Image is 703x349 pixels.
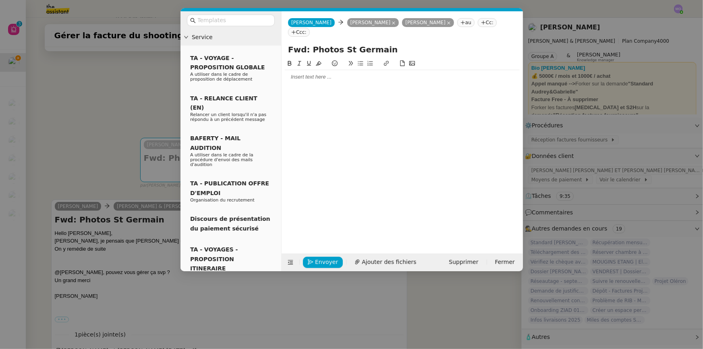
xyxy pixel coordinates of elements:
[190,197,255,203] span: Organisation du recrutement
[347,18,399,27] nz-tag: [PERSON_NAME]
[495,258,514,267] span: Fermer
[457,18,474,27] nz-tag: au
[444,257,483,268] button: Supprimer
[190,55,265,71] span: TA - VOYAGE - PROPOSITION GLOBALE
[490,257,519,268] button: Fermer
[402,18,454,27] nz-tag: [PERSON_NAME]
[180,29,281,45] div: Service
[350,257,421,268] button: Ajouter des fichiers
[190,135,241,151] span: BAFERTY - MAIL AUDITION
[291,20,332,25] span: [PERSON_NAME]
[197,16,270,25] input: Templates
[190,216,270,231] span: Discours de présentation du paiement sécurisé
[190,180,269,196] span: TA - PUBLICATION OFFRE D'EMPLOI
[190,112,266,122] span: Relancer un client lorsqu'il n'a pas répondu à un précédent message
[288,44,516,56] input: Subject
[477,18,496,27] nz-tag: Cc:
[190,246,238,272] span: TA - VOYAGES - PROPOSITION ITINERAIRE
[303,257,343,268] button: Envoyer
[190,152,253,167] span: A utiliser dans le cadre de la procédure d'envoi des mails d'audition
[288,28,310,37] nz-tag: Ccc:
[362,258,416,267] span: Ajouter des fichiers
[315,258,338,267] span: Envoyer
[190,72,252,82] span: A utiliser dans le cadre de proposition de déplacement
[192,33,278,42] span: Service
[449,258,478,267] span: Supprimer
[190,95,257,111] span: TA - RELANCE CLIENT (EN)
